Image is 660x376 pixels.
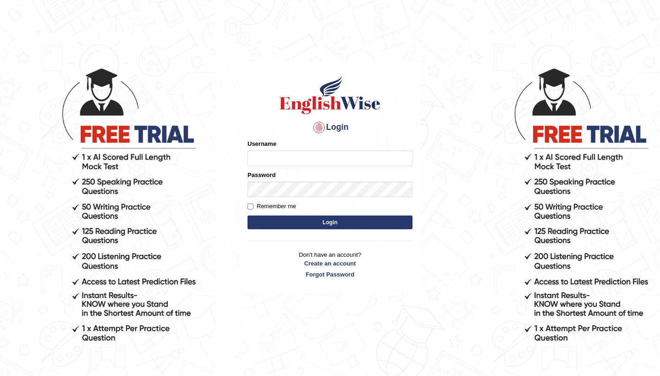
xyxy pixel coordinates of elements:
button: Login [247,216,412,229]
a: Create an account [247,259,412,268]
p: Don't have an account? [247,250,412,279]
label: Username [247,139,276,148]
img: Logo of English Wise sign in for intelligent practice with AI [278,74,382,116]
label: Password [247,171,275,179]
a: Forgot Password [247,270,412,279]
input: Remember me [247,204,253,210]
label: Remember me [247,202,296,211]
h4: Login [247,120,412,135]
